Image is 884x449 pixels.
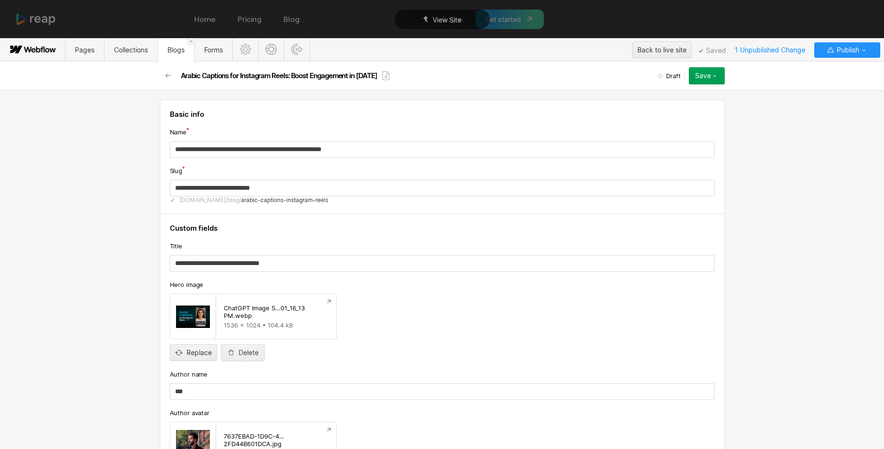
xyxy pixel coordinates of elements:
[179,196,241,204] span: [DOMAIN_NAME]/blog/
[114,46,148,54] span: Collections
[224,432,329,448] div: 7637EBAD-1D9C-4…2FD44B601DCA.jpg
[170,370,208,378] span: Author name
[221,344,265,361] button: Delete
[241,196,328,204] span: arabic-captions-instagram-reels
[321,294,336,309] a: Preview file
[321,422,336,438] a: Preview file
[167,46,185,54] span: Blogs
[814,42,880,58] button: Publish
[699,49,726,53] span: Saved
[666,71,681,80] span: Draft
[170,242,182,250] span: Title
[835,43,859,57] span: Publish
[170,110,715,119] h4: Basic info
[181,71,377,81] h2: Arabic Captions for Instagram Reels: Boost Engagement in [DATE]
[637,43,686,57] div: Back to live site
[75,46,94,54] span: Pages
[695,72,711,80] div: Save
[170,408,210,417] span: Author avatar
[170,224,715,233] h4: Custom fields
[632,41,692,58] button: Back to live site
[176,300,210,333] img: 68b565650799861cdb0093f3_ChatGPT%20Image%20Sep%201%2C%202025%2C%2001_16_13%20PM.webp
[170,280,204,289] span: Hero image
[204,46,223,54] span: Forms
[239,349,259,357] div: Delete
[170,166,183,175] span: Slug
[730,42,810,57] span: 1 Unpublished Change
[224,321,329,329] div: 1536 x 1024 • 104.4 kB
[433,16,461,24] span: View Site
[170,128,187,136] span: Name
[689,67,725,84] button: Save
[187,38,194,45] a: Close 'Blogs' tab
[224,304,329,319] div: ChatGPT Image S…01_16_13 PM.webp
